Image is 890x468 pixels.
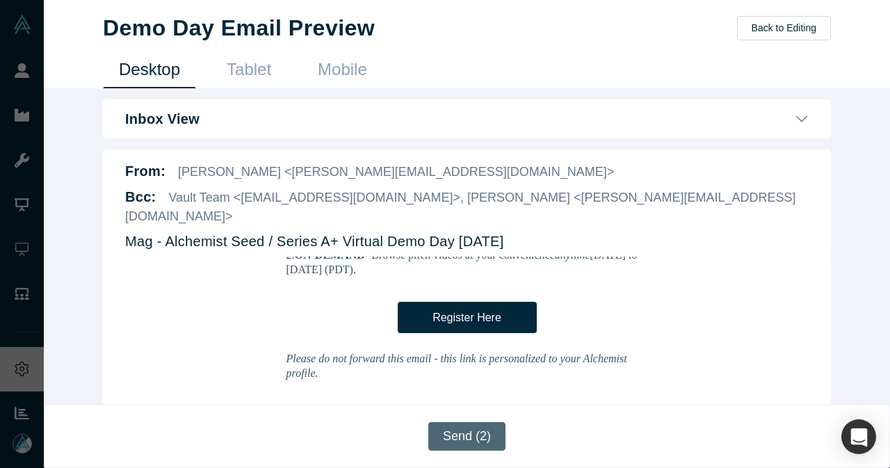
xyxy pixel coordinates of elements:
[125,111,200,127] b: Inbox View
[125,189,156,204] b: Bcc :
[273,45,412,76] a: Register Here
[103,56,196,88] a: Desktop
[178,165,614,179] span: [PERSON_NAME] <[PERSON_NAME][EMAIL_ADDRESS][DOMAIN_NAME]>
[211,56,287,88] a: Tablet
[302,56,383,88] a: Mobile
[125,191,796,223] span: Vault Team <[EMAIL_ADDRESS][DOMAIN_NAME]>, [PERSON_NAME] <[PERSON_NAME][EMAIL_ADDRESS][DOMAIN_NAME]>
[125,163,165,179] b: From:
[161,96,502,122] em: Please do not forward this email - this link is personalized to your Alchemist profile.
[125,257,809,394] iframe: DemoDay Email Preview
[125,111,809,127] button: Inbox View
[737,16,831,40] button: Back to Editing
[103,15,375,41] h1: Demo Day Email Preview
[428,422,505,451] button: Send (2)
[125,231,504,252] p: Mag - Alchemist Seed / Series A+ Virtual Demo Day [DATE]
